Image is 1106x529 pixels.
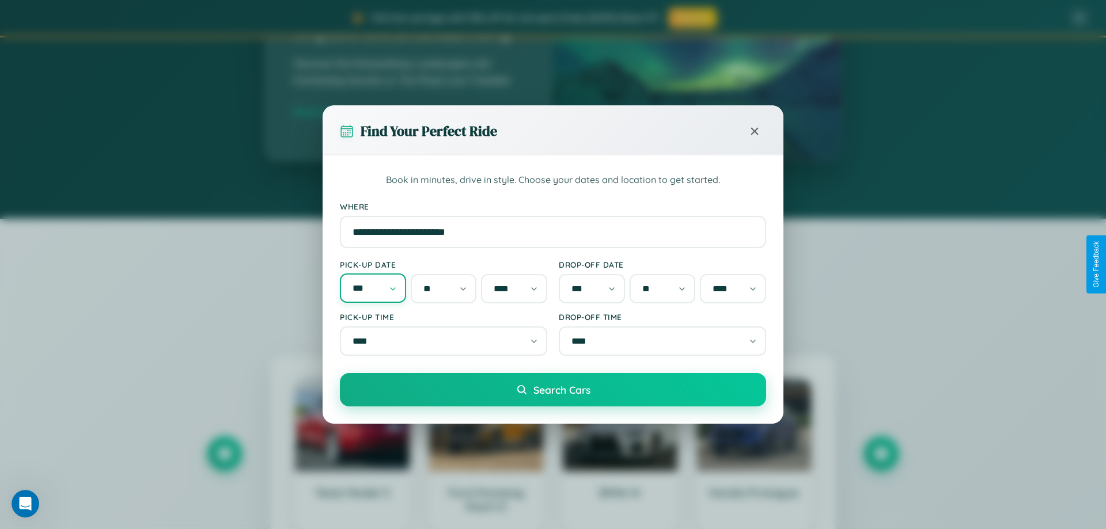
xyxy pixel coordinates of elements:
label: Where [340,201,766,211]
p: Book in minutes, drive in style. Choose your dates and location to get started. [340,173,766,188]
label: Pick-up Date [340,260,547,269]
span: Search Cars [533,383,590,396]
h3: Find Your Perfect Ride [361,121,497,140]
button: Search Cars [340,373,766,406]
label: Drop-off Time [559,312,766,322]
label: Pick-up Time [340,312,547,322]
label: Drop-off Date [559,260,766,269]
